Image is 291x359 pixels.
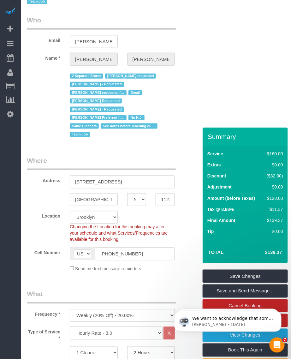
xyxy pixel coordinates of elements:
[207,206,234,212] label: Tax @ 8.88%
[22,176,65,184] label: Address
[75,266,141,272] span: Send me text message reminders
[264,173,283,179] div: ($32.00)
[70,132,90,137] span: Team Job
[203,344,288,357] a: Book This Again
[70,90,127,95] span: [PERSON_NAME] requested [STREET_ADDRESS]
[22,309,65,318] label: Frequency *
[264,151,283,157] div: $160.00
[70,99,122,104] span: [PERSON_NAME] Requested
[264,206,283,212] div: $11.37
[156,193,175,206] input: Zip Code
[207,228,214,235] label: Tip
[207,217,235,224] label: Final Amount
[246,250,282,255] h4: $139.37
[203,270,288,283] a: Save Changes
[70,115,127,120] span: [PERSON_NAME] Preferred for [STREET_ADDRESS][PERSON_NAME]
[22,53,65,61] label: Name *
[27,15,176,30] legend: Who
[27,18,109,105] span: We want to acknowledge that some users may be experiencing lag or slower performance in our softw...
[207,151,223,157] label: Service
[128,115,145,120] span: No K.J.
[22,35,65,44] label: Email
[70,82,124,87] span: [PERSON_NAME] - Requested
[270,338,285,353] iframe: Intercom live chat
[70,123,99,129] span: Same Cleaners
[208,249,224,255] strong: Total
[70,224,168,242] span: Changing the Location for this booking may affect your schedule and what Services/Frequencies are...
[22,327,65,342] label: Type of Service *
[27,290,176,304] legend: What
[264,228,283,235] div: $0.00
[27,156,176,170] legend: Where
[127,53,175,66] input: Last Name
[264,184,283,190] div: $0.00
[207,162,221,168] label: Extras
[70,107,124,112] span: [PERSON_NAME] - Requested
[207,184,232,190] label: Adjustment
[101,123,157,129] span: See notes before reaching out to customer
[22,211,65,219] label: Location
[70,193,118,206] input: City
[208,133,285,140] h3: Summary
[22,248,65,256] label: Cell Number
[264,195,283,201] div: $128.00
[27,24,109,30] p: Message from Ellie, sent 1w ago
[264,217,283,224] div: $139.37
[70,74,103,79] span: 2 Separate Stores
[70,35,118,48] input: Email
[105,74,156,79] span: [PERSON_NAME] requested
[207,173,226,179] label: Discount
[282,338,288,343] span: 7
[165,298,291,342] iframe: Intercom notifications message
[128,90,142,95] span: Email
[70,53,118,66] input: First Name
[4,6,16,15] img: Automaid Logo
[264,162,283,168] div: $0.00
[207,195,255,201] label: Amount (before Taxes)
[95,248,175,260] input: Cell Number
[203,284,288,298] a: Save and Send Message...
